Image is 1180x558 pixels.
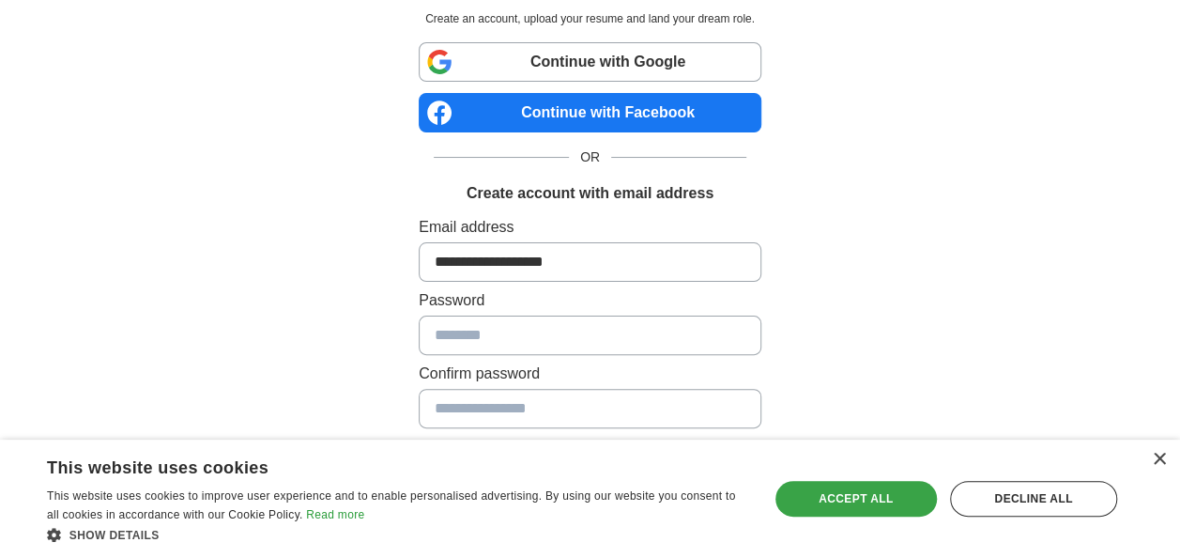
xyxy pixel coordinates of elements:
[419,363,761,385] label: Confirm password
[422,10,758,27] p: Create an account, upload your resume and land your dream role.
[419,289,761,312] label: Password
[419,216,761,239] label: Email address
[569,147,611,167] span: OR
[47,525,747,544] div: Show details
[1152,453,1166,467] div: Close
[47,451,700,479] div: This website uses cookies
[419,42,761,82] a: Continue with Google
[775,481,937,517] div: Accept all
[47,489,735,521] span: This website uses cookies to improve user experience and to enable personalised advertising. By u...
[950,481,1117,517] div: Decline all
[69,529,160,542] span: Show details
[419,93,761,132] a: Continue with Facebook
[467,182,713,205] h1: Create account with email address
[306,508,364,521] a: Read more, opens a new window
